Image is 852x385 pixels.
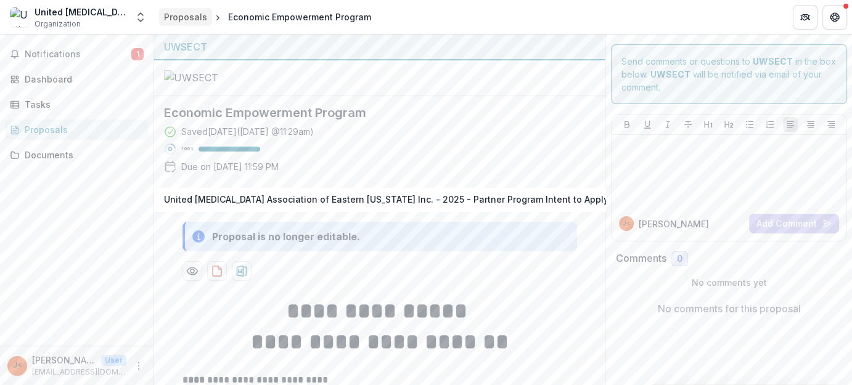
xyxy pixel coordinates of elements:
[131,359,146,373] button: More
[164,39,596,54] div: UWSECT
[25,98,139,111] div: Tasks
[164,105,576,120] h2: Economic Empowerment Program
[721,117,736,132] button: Heading 2
[164,193,608,206] p: United [MEDICAL_DATA] Association of Eastern [US_STATE] Inc. - 2025 - Partner Program Intent to A...
[5,44,149,64] button: Notifications1
[5,94,149,115] a: Tasks
[681,117,695,132] button: Strike
[650,69,690,79] strong: UWSECT
[182,261,202,281] button: Preview e3b9741c-068c-4f79-9b60-163c8e6310ca-1.pdf
[159,8,212,26] a: Proposals
[164,10,207,23] div: Proposals
[753,56,793,67] strong: UWSECT
[623,221,631,227] div: Joanna Marrero <grants@ucpect.org> <grants@ucpect.org>
[181,145,194,153] p: 100 %
[25,49,131,60] span: Notifications
[616,276,842,289] p: No comments yet
[763,117,777,132] button: Ordered List
[25,123,139,136] div: Proposals
[13,362,22,370] div: Joanna Marrero <grants@ucpect.org> <grants@ucpect.org>
[660,117,675,132] button: Italicize
[639,217,709,230] p: [PERSON_NAME]
[35,18,81,30] span: Organization
[232,261,252,281] button: download-proposal
[783,117,798,132] button: Align Left
[793,5,817,30] button: Partners
[616,253,666,264] h2: Comments
[25,73,139,86] div: Dashboard
[803,117,818,132] button: Align Center
[164,70,287,85] img: UWSECT
[35,6,127,18] div: United [MEDICAL_DATA] Association of Eastern [US_STATE] Inc.
[620,117,634,132] button: Bold
[32,367,126,378] p: [EMAIL_ADDRESS][DOMAIN_NAME]
[181,160,279,173] p: Due on [DATE] 11:59 PM
[611,44,847,104] div: Send comments or questions to in the box below. will be notified via email of your comment.
[10,7,30,27] img: United Cerebral Palsy Association of Eastern Connecticut Inc.
[159,8,376,26] nav: breadcrumb
[822,5,847,30] button: Get Help
[25,148,139,161] div: Documents
[701,117,716,132] button: Heading 1
[742,117,757,132] button: Bullet List
[5,120,149,140] a: Proposals
[824,117,838,132] button: Align Right
[228,10,371,23] div: Economic Empowerment Program
[207,261,227,281] button: download-proposal
[181,125,314,138] div: Saved [DATE] ( [DATE] @ 11:29am )
[132,5,149,30] button: Open entity switcher
[5,145,149,165] a: Documents
[677,254,682,264] span: 0
[749,214,839,233] button: Add Comment
[131,48,144,60] span: 1
[658,301,801,316] p: No comments for this proposal
[32,354,96,367] p: [PERSON_NAME] <[EMAIL_ADDRESS][DOMAIN_NAME]> <[EMAIL_ADDRESS][DOMAIN_NAME]>
[101,355,126,366] p: User
[640,117,655,132] button: Underline
[212,229,360,244] div: Proposal is no longer editable.
[5,69,149,89] a: Dashboard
